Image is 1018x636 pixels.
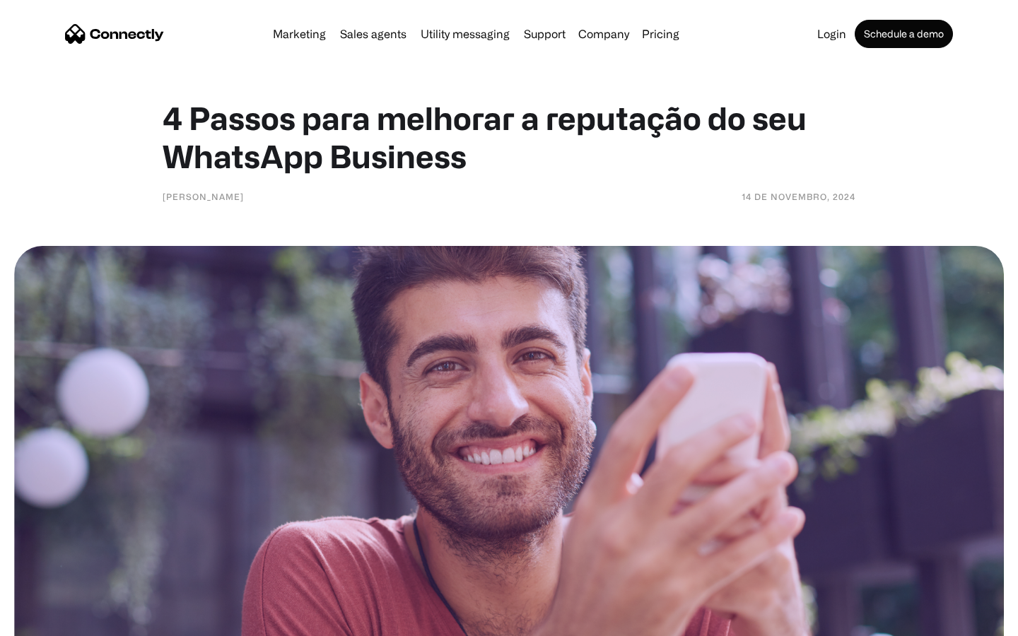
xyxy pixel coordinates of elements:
[518,28,571,40] a: Support
[14,611,85,631] aside: Language selected: English
[578,24,629,44] div: Company
[28,611,85,631] ul: Language list
[163,189,244,204] div: [PERSON_NAME]
[163,99,855,175] h1: 4 Passos para melhorar a reputação do seu WhatsApp Business
[855,20,953,48] a: Schedule a demo
[636,28,685,40] a: Pricing
[267,28,332,40] a: Marketing
[415,28,515,40] a: Utility messaging
[742,189,855,204] div: 14 de novembro, 2024
[334,28,412,40] a: Sales agents
[812,28,852,40] a: Login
